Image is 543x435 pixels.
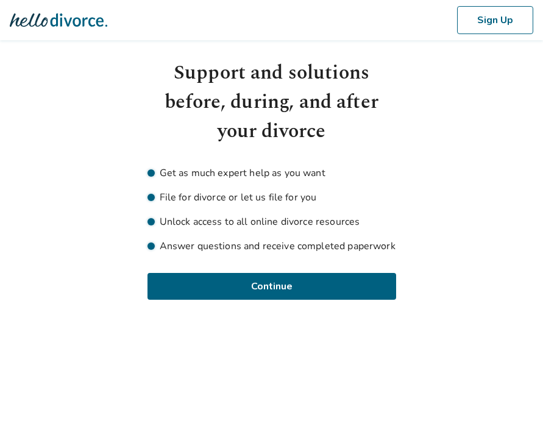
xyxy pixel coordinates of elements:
li: Get as much expert help as you want [147,166,396,180]
li: Answer questions and receive completed paperwork [147,239,396,253]
li: Unlock access to all online divorce resources [147,214,396,229]
li: File for divorce or let us file for you [147,190,396,205]
button: Continue [147,273,396,300]
button: Sign Up [457,6,533,34]
h1: Support and solutions before, during, and after your divorce [147,58,396,146]
img: Hello Divorce Logo [10,8,107,32]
